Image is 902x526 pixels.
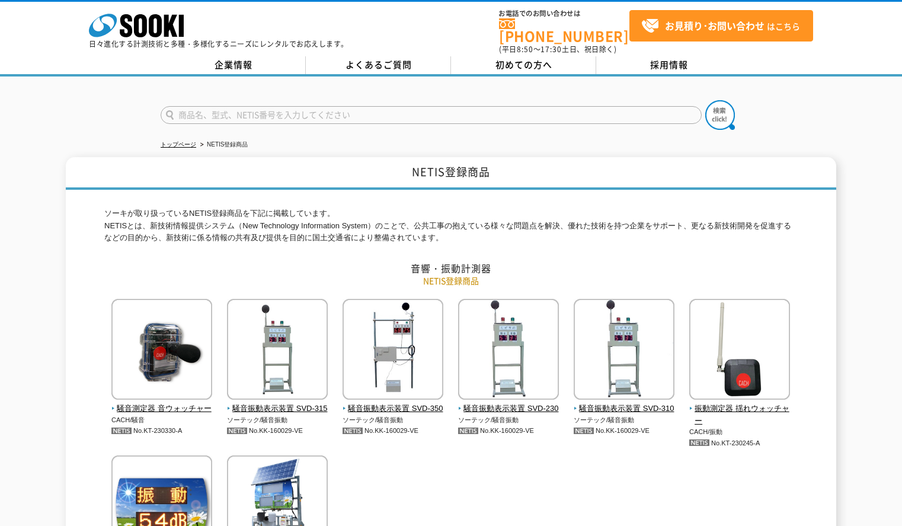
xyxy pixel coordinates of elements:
img: btn_search.png [705,100,735,130]
p: No.KK-160029-VE [574,425,675,437]
a: 騒音測定器 音ウォッチャー [111,391,213,415]
a: 騒音振動表示装置 SVD-350 [343,391,444,415]
span: 17:30 [540,44,562,55]
span: 振動測定器 揺れウォッチャー [689,403,791,428]
span: 8:50 [517,44,533,55]
img: 騒音振動表示装置 SVD-315 [227,299,328,403]
a: 騒音振動表示装置 SVD-315 [227,391,328,415]
a: 騒音振動表示装置 SVD-310 [574,391,675,415]
p: NETIS登録商品 [104,275,798,287]
span: はこちら [641,17,800,35]
p: No.KT-230330-A [111,425,213,437]
a: よくあるご質問 [306,56,451,74]
h2: 音響・振動計測器 [104,262,798,275]
span: お電話でのお問い合わせは [499,10,629,17]
span: 騒音振動表示装置 SVD-230 [458,403,559,415]
a: [PHONE_NUMBER] [499,18,629,43]
p: No.KK-160029-VE [458,425,559,437]
p: 日々進化する計測技術と多種・多様化するニーズにレンタルでお応えします。 [89,40,348,47]
p: ソーテック/騒音振動 [458,415,559,425]
li: NETIS登録商品 [198,139,248,151]
input: 商品名、型式、NETIS番号を入力してください [161,106,702,124]
span: 騒音振動表示装置 SVD-350 [343,403,444,415]
p: ソーテック/騒音振動 [574,415,675,425]
img: 振動測定器 揺れウォッチャー [689,299,790,403]
p: CACH/騒音 [111,415,213,425]
span: 騒音測定器 音ウォッチャー [111,403,213,415]
p: ソーキが取り扱っているNETIS登録商品を下記に掲載しています。 NETISとは、新技術情報提供システム（New Technology Information System）のことで、公共工事の... [104,208,798,244]
span: 騒音振動表示装置 SVD-315 [227,403,328,415]
a: 企業情報 [161,56,306,74]
a: 騒音振動表示装置 SVD-230 [458,391,559,415]
p: No.KK-160029-VE [227,425,328,437]
img: 騒音振動表示装置 SVD-310 [574,299,674,403]
strong: お見積り･お問い合わせ [665,18,765,33]
a: 初めての方へ [451,56,596,74]
p: ソーテック/騒音振動 [343,415,444,425]
p: No.KK-160029-VE [343,425,444,437]
img: 騒音振動表示装置 SVD-230 [458,299,559,403]
a: 振動測定器 揺れウォッチャー [689,391,791,427]
img: 騒音振動表示装置 SVD-350 [343,299,443,403]
span: (平日 ～ 土日、祝日除く) [499,44,616,55]
a: お見積り･お問い合わせはこちら [629,10,813,42]
span: 騒音振動表示装置 SVD-310 [574,403,675,415]
a: 採用情報 [596,56,741,74]
h1: NETIS登録商品 [66,157,836,190]
a: トップページ [161,141,196,148]
span: 初めての方へ [495,58,552,71]
p: ソーテック/騒音振動 [227,415,328,425]
img: 騒音測定器 音ウォッチャー [111,299,212,403]
p: No.KT-230245-A [689,437,791,450]
p: CACH/振動 [689,427,791,437]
